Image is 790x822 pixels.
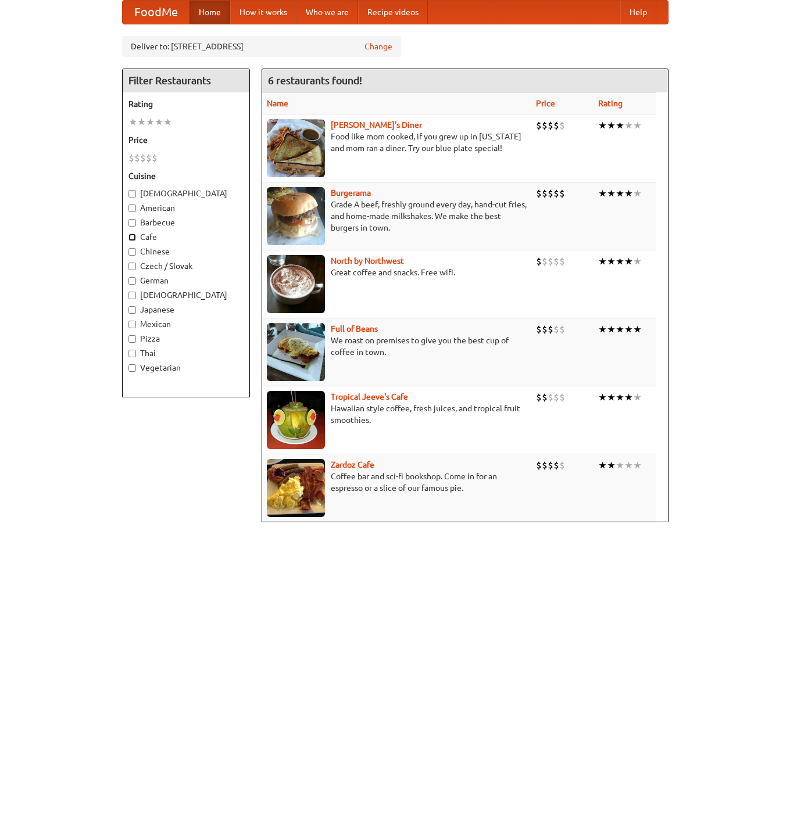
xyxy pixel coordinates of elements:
[128,321,136,328] input: Mexican
[548,119,553,132] li: $
[559,187,565,200] li: $
[536,187,542,200] li: $
[128,190,136,198] input: [DEMOGRAPHIC_DATA]
[598,323,607,336] li: ★
[624,391,633,404] li: ★
[624,459,633,472] li: ★
[331,188,371,198] a: Burgerama
[331,324,378,333] a: Full of Beans
[607,119,616,132] li: ★
[128,248,136,256] input: Chinese
[267,267,527,278] p: Great coffee and snacks. Free wifi.
[128,304,244,315] label: Japanese
[267,131,527,154] p: Food like mom cooked, if you grew up in [US_STATE] and mom ran a diner. Try our blue plate special!
[123,69,249,92] h4: Filter Restaurants
[553,459,559,472] li: $
[267,471,527,494] p: Coffee bar and sci-fi bookshop. Come in for an espresso or a slice of our famous pie.
[607,255,616,268] li: ★
[128,306,136,314] input: Japanese
[548,459,553,472] li: $
[122,36,401,57] div: Deliver to: [STREET_ADDRESS]
[553,119,559,132] li: $
[267,403,527,426] p: Hawaiian style coffee, fresh juices, and tropical fruit smoothies.
[542,187,548,200] li: $
[542,323,548,336] li: $
[633,459,642,472] li: ★
[633,119,642,132] li: ★
[128,116,137,128] li: ★
[140,152,146,164] li: $
[146,116,155,128] li: ★
[553,391,559,404] li: $
[598,99,623,108] a: Rating
[607,187,616,200] li: ★
[559,255,565,268] li: $
[134,152,140,164] li: $
[542,255,548,268] li: $
[616,119,624,132] li: ★
[267,391,325,449] img: jeeves.jpg
[128,152,134,164] li: $
[267,255,325,313] img: north.jpg
[331,256,404,265] a: North by Northwest
[128,318,244,330] label: Mexican
[598,459,607,472] li: ★
[230,1,296,24] a: How it works
[553,323,559,336] li: $
[163,116,172,128] li: ★
[633,255,642,268] li: ★
[616,323,624,336] li: ★
[616,187,624,200] li: ★
[296,1,358,24] a: Who we are
[624,187,633,200] li: ★
[559,459,565,472] li: $
[633,391,642,404] li: ★
[128,202,244,214] label: American
[128,333,244,344] label: Pizza
[128,98,244,110] h5: Rating
[616,255,624,268] li: ★
[267,119,325,177] img: sallys.jpg
[155,116,163,128] li: ★
[536,119,542,132] li: $
[128,234,136,241] input: Cafe
[146,152,152,164] li: $
[598,255,607,268] li: ★
[633,323,642,336] li: ★
[607,323,616,336] li: ★
[536,391,542,404] li: $
[267,199,527,234] p: Grade A beef, freshly ground every day, hand-cut fries, and home-made milkshakes. We make the bes...
[128,277,136,285] input: German
[128,246,244,257] label: Chinese
[548,391,553,404] li: $
[542,391,548,404] li: $
[128,170,244,182] h5: Cuisine
[128,134,244,146] h5: Price
[331,392,408,401] a: Tropical Jeeve's Cafe
[152,152,158,164] li: $
[267,187,325,245] img: burgerama.jpg
[267,335,527,358] p: We roast on premises to give you the best cup of coffee in town.
[331,460,374,469] a: Zardoz Cafe
[633,187,642,200] li: ★
[128,231,244,243] label: Cafe
[128,350,136,357] input: Thai
[536,255,542,268] li: $
[598,187,607,200] li: ★
[607,391,616,404] li: ★
[128,263,136,270] input: Czech / Slovak
[624,323,633,336] li: ★
[553,187,559,200] li: $
[598,119,607,132] li: ★
[559,119,565,132] li: $
[267,323,325,381] img: beans.jpg
[190,1,230,24] a: Home
[331,120,422,130] a: [PERSON_NAME]'s Diner
[536,99,555,108] a: Price
[128,204,136,212] input: American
